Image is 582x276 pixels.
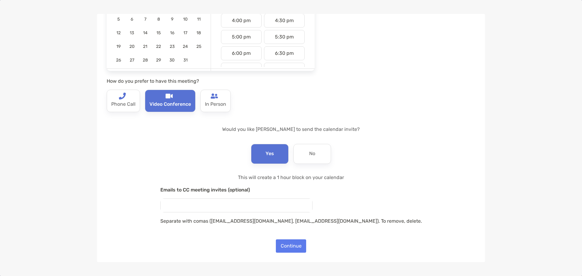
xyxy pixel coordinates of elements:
[264,14,305,28] div: 4:30 pm
[264,46,305,60] div: 6:30 pm
[167,58,177,63] span: 30
[127,17,137,22] span: 6
[264,63,305,77] div: 7:30 pm
[127,30,137,35] span: 13
[221,30,262,44] div: 5:00 pm
[221,63,262,77] div: 7:00 pm
[309,149,315,159] p: No
[127,44,137,49] span: 20
[107,125,475,133] p: Would you like [PERSON_NAME] to send the calendar invite?
[180,17,191,22] span: 10
[149,100,191,109] p: Video Conference
[264,30,305,44] div: 5:30 pm
[113,30,124,35] span: 12
[194,44,204,49] span: 25
[221,46,262,60] div: 6:00 pm
[276,239,306,253] button: Continue
[111,100,135,109] p: Phone Call
[140,58,150,63] span: 28
[153,44,164,49] span: 22
[205,100,226,109] p: In Person
[167,30,177,35] span: 16
[160,186,422,194] p: Emails to CC meeting invites
[221,14,262,28] div: 4:00 pm
[113,17,124,22] span: 5
[113,58,124,63] span: 26
[166,92,173,100] img: type-call
[160,174,422,181] p: This will create a 1 hour block on your calendar
[127,58,137,63] span: 27
[211,92,218,100] img: type-call
[119,92,126,100] img: type-call
[266,149,274,159] p: Yes
[140,30,150,35] span: 14
[167,44,177,49] span: 23
[180,44,191,49] span: 24
[140,17,150,22] span: 7
[228,187,250,193] span: (optional)
[140,44,150,49] span: 21
[113,44,124,49] span: 19
[153,58,164,63] span: 29
[153,17,164,22] span: 8
[107,77,315,85] p: How do you prefer to have this meeting?
[180,58,191,63] span: 31
[153,30,164,35] span: 15
[194,17,204,22] span: 11
[160,217,422,225] p: Separate with comas ([EMAIL_ADDRESS][DOMAIN_NAME], [EMAIL_ADDRESS][DOMAIN_NAME]). To remove, delete.
[180,30,191,35] span: 17
[194,30,204,35] span: 18
[167,17,177,22] span: 9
